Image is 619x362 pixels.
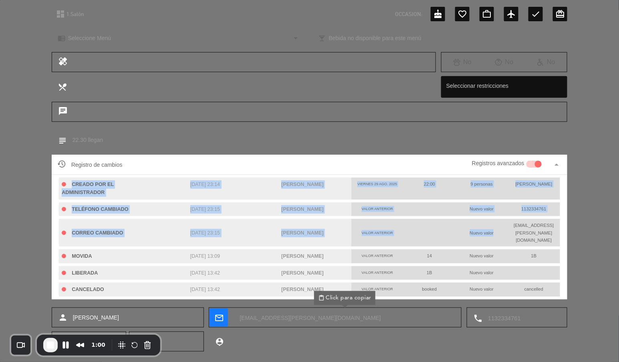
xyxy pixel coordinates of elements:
span: [DATE] 13:42 [190,287,220,292]
i: check [531,9,540,19]
span: [PERSON_NAME] [516,182,552,186]
label: Registros avanzados [472,159,524,168]
span: 1.Salón [67,10,84,19]
span: [PERSON_NAME] [281,182,324,187]
span: Valor anterior [362,271,393,275]
i: airplanemode_active [506,9,516,19]
span: LIBERADA [72,270,98,276]
span: Nuevo valor [470,287,494,291]
span: viernes 29 ago. 2025 [357,182,397,186]
span: MOVIDA [72,253,92,259]
span: Valor anterior [362,254,393,258]
span: Nuevo valor [470,270,494,275]
span: CORREO CAMBIADO [72,230,123,236]
i: local_dining [58,82,67,91]
i: local_bar [319,34,326,42]
i: chrome_reader_mode [58,34,65,42]
i: chat [58,106,68,117]
span: Valor anterior [362,207,393,211]
i: arrow_drop_up [552,160,561,170]
span: Bebida no disponible para este menú [329,34,421,43]
span: [DATE] 23:14 [190,182,220,187]
span: Valor anterior [362,231,393,235]
span: Nuevo valor [470,206,494,211]
i: cake [433,9,443,19]
i: person_pin [215,337,224,346]
i: arrow_drop_down [291,33,301,43]
span: cancelled [524,287,543,291]
i: local_phone [473,313,482,322]
span: [DATE] 13:42 [190,270,220,276]
span: [PERSON_NAME] [281,253,324,259]
i: person [58,313,68,322]
span: Valor anterior [362,287,393,291]
span: [DATE] 23:15 [190,206,220,212]
span: Seleccione Menú [68,34,111,43]
span: [PERSON_NAME] [281,230,324,236]
span: OCCASION: [395,10,422,19]
span: Click para copiar [318,294,371,302]
span: [PERSON_NAME] [73,313,119,322]
span: 1132334761 [522,206,546,211]
span: content_paste [318,295,324,301]
span: Nuevo valor [470,231,494,235]
span: 1B [427,270,432,275]
i: subject [58,136,67,145]
span: [DATE] 23:15 [190,230,220,236]
span: Registro de cambios [58,160,123,170]
span: [EMAIL_ADDRESS][PERSON_NAME][DOMAIN_NAME] [514,223,554,243]
div: No [442,57,483,67]
span: CREADO POR EL ADMINISTRADOR [62,182,114,196]
span: CANCELADO [72,287,104,292]
span: 22:00 [424,182,435,186]
span: booked [422,287,437,291]
i: mail_outline [214,313,223,322]
span: [PERSON_NAME] [281,206,324,212]
i: favorite_border [458,9,467,19]
span: TELÉFONO CAMBIADO [72,206,128,212]
div: No [525,57,567,67]
span: Nuevo valor [470,253,494,258]
i: work_outline [482,9,492,19]
i: card_giftcard [555,9,565,19]
i: dashboard [56,9,65,19]
span: [PERSON_NAME] [281,287,324,292]
span: 14 [427,253,432,258]
div: No [483,57,525,67]
span: [DATE] 13:09 [190,253,220,259]
span: 9 personas [471,182,493,186]
span: [PERSON_NAME] [281,270,324,276]
span: 1B [531,253,537,258]
i: healing [58,57,68,68]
